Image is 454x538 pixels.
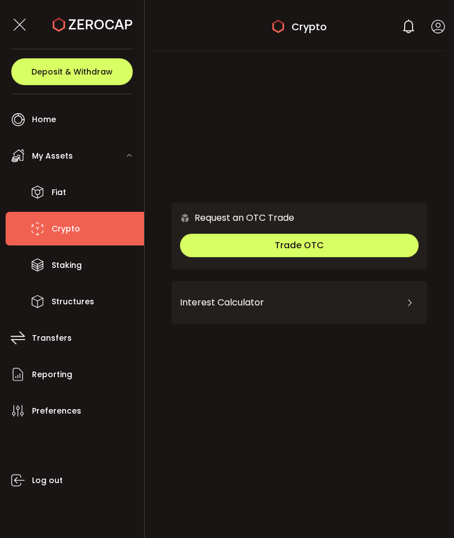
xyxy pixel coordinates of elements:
span: Staking [52,257,82,273]
span: Reporting [32,367,72,383]
img: 6nGpN7MZ9FLuBP83NiajKbTRY4UzlzQtBKtCrLLspmCkSvCZHBKvY3NxgQaT5JnOQREvtQ257bXeeSTueZfAPizblJ+Fe8JwA... [180,213,190,223]
span: Structures [52,294,94,310]
div: Request an OTC Trade [172,211,294,225]
span: Transfers [32,330,72,346]
span: Home [32,112,56,128]
span: Crypto [291,19,327,34]
span: My Assets [32,148,73,164]
span: Preferences [32,403,81,419]
span: Fiat [52,184,66,201]
button: Deposit & Withdraw [11,58,133,85]
span: Log out [32,472,63,489]
button: Trade OTC [180,234,419,257]
span: Trade OTC [275,239,324,252]
span: Crypto [52,221,80,237]
span: Deposit & Withdraw [31,68,113,76]
div: Interest Calculator [180,289,419,316]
